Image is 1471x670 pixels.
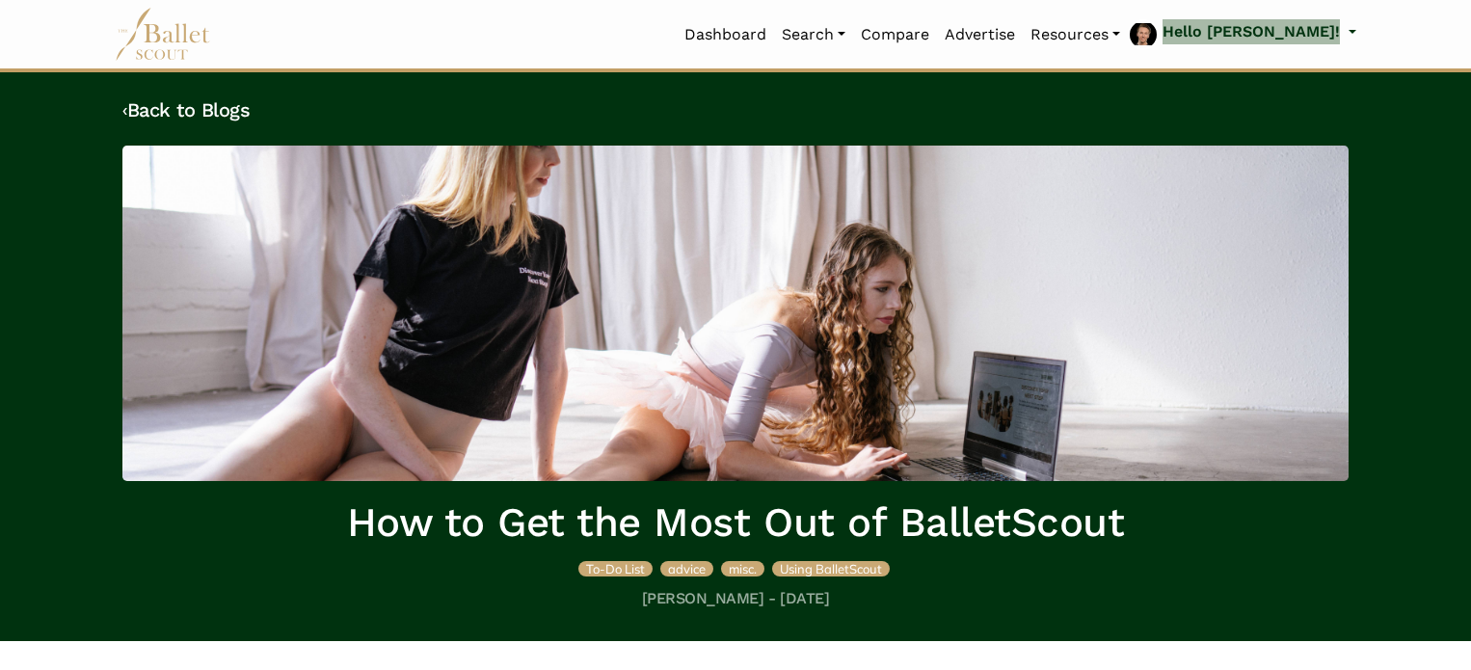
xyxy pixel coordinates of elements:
span: To-Do List [586,561,645,576]
h1: How to Get the Most Out of BalletScout [122,496,1349,549]
img: header_image.img [122,146,1349,481]
img: profile picture [1130,23,1157,44]
a: To-Do List [578,558,656,577]
a: advice [660,558,717,577]
a: profile picture Hello [PERSON_NAME]! [1128,19,1356,50]
code: ‹ [122,97,127,121]
a: Resources [1023,14,1128,55]
p: Hello [PERSON_NAME]! [1163,19,1340,44]
span: misc. [729,561,757,576]
a: Compare [853,14,937,55]
span: advice [668,561,706,576]
a: Using BalletScout [772,558,890,577]
a: ‹Back to Blogs [122,98,250,121]
h5: [PERSON_NAME] - [DATE] [122,589,1349,609]
a: Advertise [937,14,1023,55]
a: misc. [721,558,768,577]
a: Dashboard [677,14,774,55]
span: Using BalletScout [780,561,882,576]
a: Search [774,14,853,55]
